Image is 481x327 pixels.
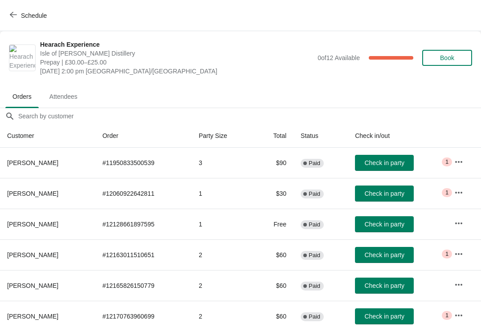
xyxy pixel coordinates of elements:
[4,8,54,24] button: Schedule
[9,45,35,71] img: Hearach Experience
[7,221,58,228] span: [PERSON_NAME]
[192,239,253,270] td: 2
[309,313,320,320] span: Paid
[192,148,253,178] td: 3
[95,270,192,301] td: # 12165826150779
[254,239,294,270] td: $60
[355,155,414,171] button: Check in party
[309,252,320,259] span: Paid
[293,124,348,148] th: Status
[364,251,404,258] span: Check in party
[445,158,448,166] span: 1
[42,89,85,105] span: Attendees
[355,216,414,232] button: Check in party
[95,178,192,209] td: # 12060922642811
[254,209,294,239] td: Free
[355,247,414,263] button: Check in party
[192,178,253,209] td: 1
[7,251,58,258] span: [PERSON_NAME]
[445,312,448,319] span: 1
[309,190,320,198] span: Paid
[254,270,294,301] td: $60
[445,250,448,258] span: 1
[348,124,447,148] th: Check in/out
[95,148,192,178] td: # 11950833500539
[254,178,294,209] td: $30
[7,313,58,320] span: [PERSON_NAME]
[18,108,481,124] input: Search by customer
[40,67,313,76] span: [DATE] 2:00 pm [GEOGRAPHIC_DATA]/[GEOGRAPHIC_DATA]
[309,160,320,167] span: Paid
[445,189,448,196] span: 1
[40,49,313,58] span: Isle of [PERSON_NAME] Distillery
[254,124,294,148] th: Total
[364,313,404,320] span: Check in party
[192,209,253,239] td: 1
[21,12,47,19] span: Schedule
[440,54,454,61] span: Book
[355,308,414,324] button: Check in party
[254,148,294,178] td: $90
[40,40,313,49] span: Hearach Experience
[364,282,404,289] span: Check in party
[7,282,58,289] span: [PERSON_NAME]
[95,124,192,148] th: Order
[192,270,253,301] td: 2
[364,159,404,166] span: Check in party
[364,190,404,197] span: Check in party
[318,54,360,61] span: 0 of 12 Available
[422,50,472,66] button: Book
[309,283,320,290] span: Paid
[355,278,414,294] button: Check in party
[95,209,192,239] td: # 12128661897595
[40,58,313,67] span: Prepay | £30.00–£25.00
[7,190,58,197] span: [PERSON_NAME]
[364,221,404,228] span: Check in party
[309,221,320,228] span: Paid
[5,89,39,105] span: Orders
[192,124,253,148] th: Party Size
[7,159,58,166] span: [PERSON_NAME]
[355,186,414,202] button: Check in party
[95,239,192,270] td: # 12163011510651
